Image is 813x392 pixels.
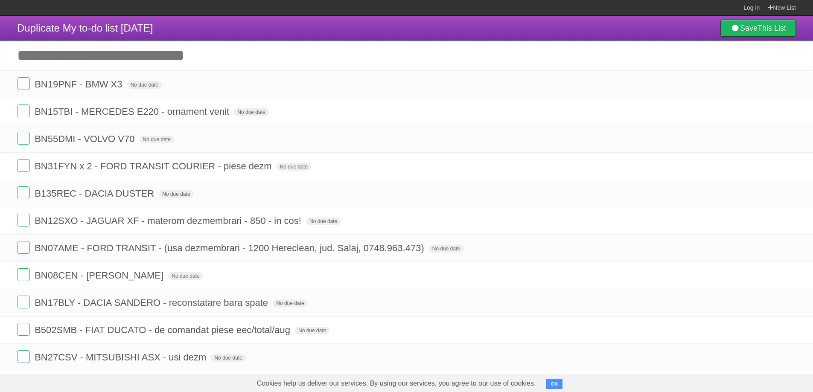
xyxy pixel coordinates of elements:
[17,268,30,281] label: Done
[35,352,208,363] span: BN27CSV - MITSUBISHI ASX - usi dezm
[140,136,174,143] span: No due date
[295,327,329,334] span: No due date
[35,161,274,171] span: BN31FYN x 2 - FORD TRANSIT COURIER - piese dezm
[277,163,311,171] span: No due date
[17,105,30,117] label: Done
[35,270,166,281] span: BN08CEN - [PERSON_NAME]
[17,323,30,336] label: Done
[248,375,545,392] span: Cookies help us deliver our services. By using our services, you agree to our use of cookies.
[17,350,30,363] label: Done
[17,159,30,172] label: Done
[17,132,30,145] label: Done
[35,79,124,90] span: BN19PNF - BMW X3
[35,297,270,308] span: BN17BLY - DACIA SANDERO - reconstatare bara spate
[17,296,30,308] label: Done
[35,243,426,253] span: BN07AME - FORD TRANSIT - (usa dezmembrari - 1200 Hereclean, jud. Salaj, 0748.963.473)
[306,218,341,225] span: No due date
[720,20,796,37] a: SaveThis List
[35,215,303,226] span: BN12SXO - JAGUAR XF - materom dezmembrari - 850 - in cos!
[273,299,307,307] span: No due date
[17,214,30,226] label: Done
[429,245,463,253] span: No due date
[17,186,30,199] label: Done
[127,81,162,89] span: No due date
[35,188,156,199] span: B135REC - DACIA DUSTER
[211,354,245,362] span: No due date
[546,379,563,389] button: OK
[17,77,30,90] label: Done
[35,134,137,144] span: BN55DMI - VOLVO V70
[159,190,193,198] span: No due date
[17,22,153,34] span: Duplicate My to-do list [DATE]
[234,108,268,116] span: No due date
[17,241,30,254] label: Done
[35,325,292,335] span: B502SMB - FIAT DUCATO - de comandat piese eec/total/aug
[168,272,203,280] span: No due date
[35,106,231,117] span: BN15TBI - MERCEDES E220 - ornament venit
[758,24,786,32] b: This List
